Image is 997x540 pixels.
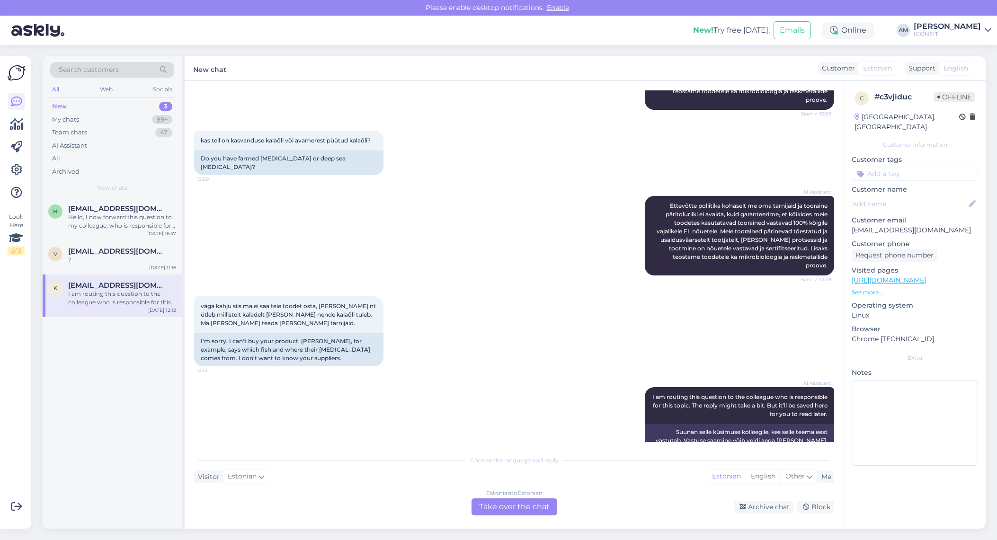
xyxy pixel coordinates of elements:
[194,456,834,465] div: Choose the language and reply
[852,276,926,284] a: [URL][DOMAIN_NAME]
[822,22,874,39] div: Online
[852,225,978,235] p: [EMAIL_ADDRESS][DOMAIN_NAME]
[914,23,981,30] div: [PERSON_NAME]
[746,469,780,484] div: English
[8,64,26,82] img: Askly Logo
[68,247,167,256] span: vatoxoc490@misehub.com
[197,176,232,183] span: 12:09
[863,63,892,73] span: Estonian
[852,301,978,310] p: Operating system
[151,83,174,96] div: Socials
[852,215,978,225] p: Customer email
[155,128,172,137] div: 47
[53,250,57,257] span: v
[818,63,855,73] div: Customer
[159,102,172,111] div: 3
[852,141,978,149] div: Customer information
[194,472,220,482] div: Visitor
[796,188,831,195] span: AI Assistant
[486,489,543,497] div: Estonian to Estonian
[796,110,831,117] span: Seen ✓ 12:09
[52,154,60,163] div: All
[147,230,176,237] div: [DATE] 16:37
[53,208,58,215] span: h
[734,501,793,513] div: Archive chat
[860,95,864,102] span: c
[855,112,959,132] div: [GEOGRAPHIC_DATA], [GEOGRAPHIC_DATA]
[201,137,371,144] span: kas teil on kasvanduse kalaõli või avamerest püütud kalaõli?
[852,324,978,334] p: Browser
[897,24,910,37] div: AM
[852,249,937,262] div: Request phone number
[796,276,831,283] span: Seen ✓ 12:09
[797,501,834,513] div: Block
[193,62,226,75] label: New chat
[785,472,805,480] span: Other
[68,204,167,213] span: helenmariep6rk@gmail.com
[796,380,831,387] span: AI Assistant
[68,213,176,230] div: Hello, I now forward this question to my colleague, who is responsible for this. The reply will b...
[8,247,25,255] div: 2 / 3
[914,30,981,38] div: ICONFIT
[852,239,978,249] p: Customer phone
[852,368,978,378] p: Notes
[197,367,232,374] span: 12:12
[149,264,176,271] div: [DATE] 11:16
[201,302,377,327] span: väga kahju siis ma ei saa teie toodet osta, [PERSON_NAME] nt ütleb millistelt kaladelt [PERSON_NA...
[194,333,383,366] div: I'm sorry, I can't buy your product, [PERSON_NAME], for example, says which fish and where their ...
[152,115,172,124] div: 99+
[818,472,831,482] div: Me
[852,199,967,209] input: Add name
[774,21,811,39] button: Emails
[52,102,67,111] div: New
[852,155,978,165] p: Customer tags
[944,63,968,73] span: English
[657,202,829,269] span: Ettevõtte poliitika kohaselt me oma tarnijaid ja tooraine päritoluriiki ei avalda, kuid garanteer...
[68,290,176,307] div: I am routing this question to the colleague who is responsible for this topic. The reply might ta...
[707,469,746,484] div: Estonian
[50,83,61,96] div: All
[68,281,167,290] span: kerti.ausmees@gmail.com
[53,284,58,292] span: k
[148,307,176,314] div: [DATE] 12:12
[852,266,978,275] p: Visited pages
[852,354,978,362] div: Extra
[544,3,572,12] span: Enable
[905,63,935,73] div: Support
[852,167,978,181] input: Add a tag
[68,256,176,264] div: ?
[472,498,557,515] div: Take over the chat
[228,471,257,482] span: Estonian
[98,83,115,96] div: Web
[59,65,119,75] span: Search customers
[52,128,87,137] div: Team chats
[693,25,770,36] div: Try free [DATE]:
[8,212,25,255] div: Look Here
[852,288,978,297] p: See more ...
[934,92,975,102] span: Offline
[97,184,127,192] span: New chats
[52,141,87,150] div: AI Assistant
[874,91,934,103] div: # c3vjiduc
[852,310,978,320] p: Linux
[852,334,978,344] p: Chrome [TECHNICAL_ID]
[852,185,978,195] p: Customer name
[652,393,829,417] span: I am routing this question to the colleague who is responsible for this topic. The reply might ta...
[52,115,79,124] div: My chats
[645,424,834,457] div: Suunan selle küsimuse kolleegile, kes selle teema eest vastutab. Vastuse saamine võib veidi aega ...
[194,150,383,175] div: Do you have farmed [MEDICAL_DATA] or deep sea [MEDICAL_DATA]?
[52,167,80,177] div: Archived
[693,26,713,35] b: New!
[914,23,991,38] a: [PERSON_NAME]ICONFIT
